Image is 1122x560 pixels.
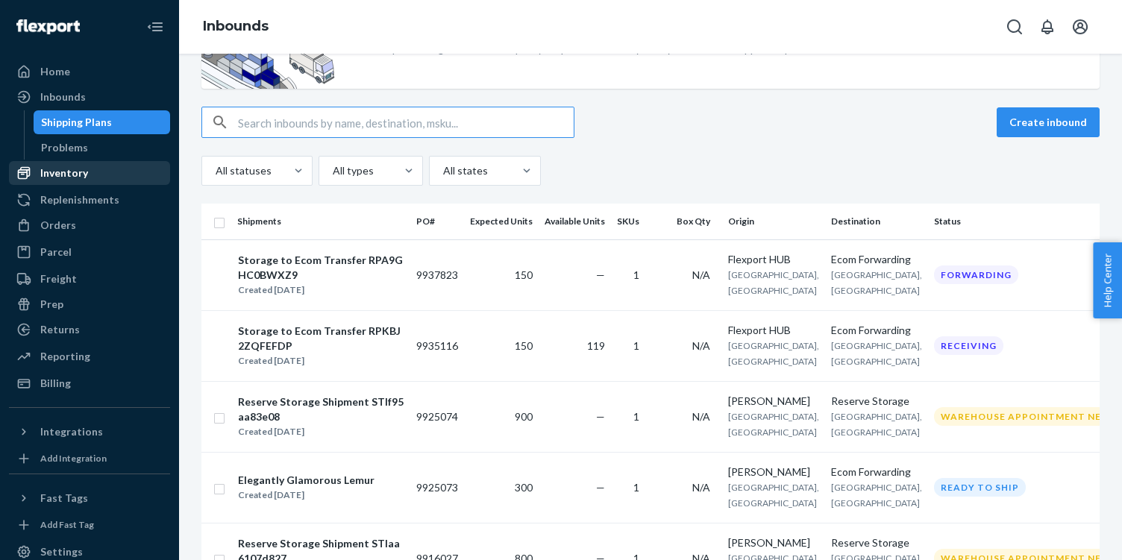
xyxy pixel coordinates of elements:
td: 9925073 [410,452,464,523]
input: All statuses [214,163,216,178]
button: Integrations [9,420,170,444]
a: Billing [9,371,170,395]
div: Add Fast Tag [40,518,94,531]
div: Created [DATE] [238,424,404,439]
a: Inbounds [203,18,269,34]
div: Home [40,64,70,79]
div: Add Integration [40,452,107,465]
div: Forwarding [934,265,1018,284]
a: Orders [9,213,170,237]
span: N/A [692,410,710,423]
span: 1 [633,410,639,423]
a: Shipping Plans [34,110,171,134]
div: Reserve Storage [831,535,922,550]
a: Prep [9,292,170,316]
a: Inventory [9,161,170,185]
span: [GEOGRAPHIC_DATA], [GEOGRAPHIC_DATA] [831,340,922,367]
div: Reporting [40,349,90,364]
div: Problems [41,140,88,155]
div: Integrations [40,424,103,439]
div: [PERSON_NAME] [728,394,819,409]
span: 1 [633,481,639,494]
div: Elegantly Glamorous Lemur [238,473,374,488]
div: Flexport HUB [728,252,819,267]
button: Close Navigation [140,12,170,42]
th: Destination [825,204,928,239]
div: Created [DATE] [238,353,404,368]
span: 150 [515,268,533,281]
span: — [596,481,605,494]
button: Open Search Box [1000,12,1029,42]
span: [GEOGRAPHIC_DATA], [GEOGRAPHIC_DATA] [728,411,819,438]
span: N/A [692,268,710,281]
a: Problems [34,136,171,160]
a: Add Fast Tag [9,516,170,534]
div: Parcel [40,245,72,259]
div: Inbounds [40,89,86,104]
span: 119 [587,339,605,352]
span: — [596,268,605,281]
ol: breadcrumbs [191,5,280,48]
div: Prep [40,297,63,312]
div: Flexport HUB [728,323,819,338]
input: Search inbounds by name, destination, msku... [238,107,574,137]
a: Reporting [9,345,170,368]
span: 900 [515,410,533,423]
div: Reserve Storage Shipment STIf95aa83e08 [238,394,404,424]
a: Home [9,60,170,84]
td: 9925074 [410,381,464,452]
div: Shipping Plans [41,115,112,130]
div: Returns [40,322,80,337]
button: Open account menu [1065,12,1095,42]
span: [GEOGRAPHIC_DATA], [GEOGRAPHIC_DATA] [831,269,922,296]
img: Flexport logo [16,19,80,34]
span: [GEOGRAPHIC_DATA], [GEOGRAPHIC_DATA] [831,411,922,438]
span: N/A [692,339,710,352]
button: Help Center [1093,242,1122,318]
div: Storage to Ecom Transfer RPA9GHC0BWXZ9 [238,253,404,283]
span: [GEOGRAPHIC_DATA], [GEOGRAPHIC_DATA] [728,340,819,367]
span: 300 [515,481,533,494]
div: [PERSON_NAME] [728,465,819,479]
a: Inbounds [9,85,170,109]
button: Fast Tags [9,486,170,510]
td: 9935116 [410,310,464,381]
span: 150 [515,339,533,352]
input: All types [331,163,333,178]
div: Ecom Forwarding [831,323,922,338]
div: Receiving [934,336,1003,355]
span: [GEOGRAPHIC_DATA], [GEOGRAPHIC_DATA] [831,482,922,509]
th: Origin [722,204,825,239]
div: Replenishments [40,192,119,207]
td: 9937823 [410,239,464,310]
span: — [596,410,605,423]
div: Freight [40,271,77,286]
th: Expected Units [464,204,539,239]
div: Settings [40,544,83,559]
div: Inventory [40,166,88,180]
a: Replenishments [9,188,170,212]
a: Add Integration [9,450,170,468]
input: All states [442,163,443,178]
div: Fast Tags [40,491,88,506]
th: Box Qty [651,204,722,239]
span: 1 [633,339,639,352]
div: Created [DATE] [238,488,374,503]
th: Shipments [231,204,410,239]
span: [GEOGRAPHIC_DATA], [GEOGRAPHIC_DATA] [728,482,819,509]
span: 1 [633,268,639,281]
div: Ready to ship [934,478,1026,497]
div: [PERSON_NAME] [728,535,819,550]
div: Storage to Ecom Transfer RPKBJ2ZQFEFDP [238,324,404,353]
span: [GEOGRAPHIC_DATA], [GEOGRAPHIC_DATA] [728,269,819,296]
div: Ecom Forwarding [831,465,922,479]
span: N/A [692,481,710,494]
span: Support [31,10,85,24]
div: Created [DATE] [238,283,404,298]
div: Ecom Forwarding [831,252,922,267]
button: Create inbound [997,107,1100,137]
a: Freight [9,267,170,291]
div: Orders [40,218,76,233]
div: Reserve Storage [831,394,922,409]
